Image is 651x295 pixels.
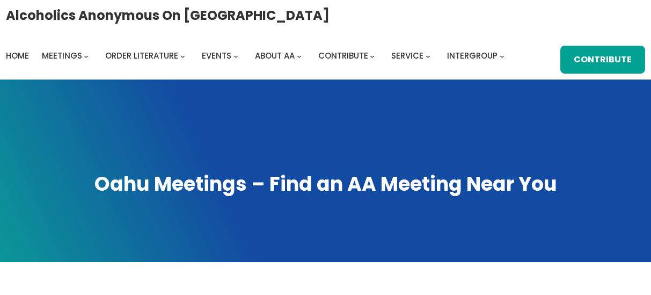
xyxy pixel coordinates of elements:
[447,48,498,63] a: Intergroup
[447,50,498,61] span: Intergroup
[426,53,430,58] button: Service submenu
[318,50,368,61] span: Contribute
[6,48,29,63] a: Home
[233,53,238,58] button: Events submenu
[6,50,29,61] span: Home
[391,50,423,61] span: Service
[180,53,185,58] button: Order Literature submenu
[42,50,82,61] span: Meetings
[318,48,368,63] a: Contribute
[84,53,89,58] button: Meetings submenu
[560,46,645,74] a: Contribute
[297,53,302,58] button: About AA submenu
[42,48,82,63] a: Meetings
[105,50,178,61] span: Order Literature
[202,48,231,63] a: Events
[255,50,295,61] span: About AA
[370,53,375,58] button: Contribute submenu
[6,4,330,27] a: Alcoholics Anonymous on [GEOGRAPHIC_DATA]
[500,53,504,58] button: Intergroup submenu
[6,48,508,63] nav: Intergroup
[255,48,295,63] a: About AA
[202,50,231,61] span: Events
[10,171,640,197] h1: Oahu Meetings – Find an AA Meeting Near You
[391,48,423,63] a: Service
